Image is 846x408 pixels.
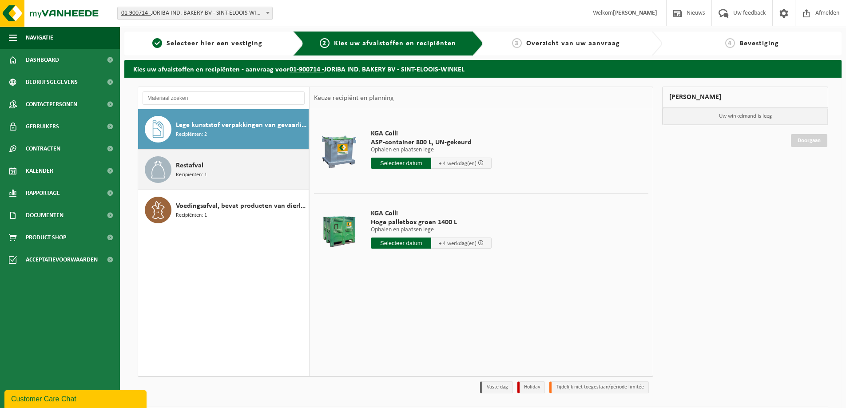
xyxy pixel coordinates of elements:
span: Recipiënten: 2 [176,131,207,139]
div: [PERSON_NAME] [662,87,828,108]
h2: Kies uw afvalstoffen en recipiënten - aanvraag voor JORIBA IND. BAKERY BV - SINT-ELOOIS-WINKEL [124,60,842,77]
span: Navigatie [26,27,53,49]
input: Materiaal zoeken [143,91,305,105]
span: 01-900714 - JORIBA IND. BAKERY BV - SINT-ELOOIS-WINKEL [118,7,272,20]
span: Dashboard [26,49,59,71]
p: Ophalen en plaatsen lege [371,147,492,153]
span: Kies uw afvalstoffen en recipiënten [334,40,456,47]
a: 1Selecteer hier een vestiging [129,38,286,49]
span: 01-900714 - JORIBA IND. BAKERY BV - SINT-ELOOIS-WINKEL [117,7,273,20]
p: Ophalen en plaatsen lege [371,227,492,233]
li: Vaste dag [480,381,513,393]
span: Bevestiging [739,40,779,47]
span: KGA Colli [371,209,492,218]
span: Recipiënten: 1 [176,211,207,220]
span: + 4 werkdag(en) [439,161,477,166]
span: KGA Colli [371,129,492,138]
button: Voedingsafval, bevat producten van dierlijke oorsprong, onverpakt, categorie 3 Recipiënten: 1 [138,190,309,230]
span: Rapportage [26,182,60,204]
span: Hoge palletbox groen 1400 L [371,218,492,227]
span: Voedingsafval, bevat producten van dierlijke oorsprong, onverpakt, categorie 3 [176,201,306,211]
tcxspan: Call 01-900714 - via 3CX [290,66,324,73]
li: Holiday [517,381,545,393]
span: 2 [320,38,330,48]
span: Product Shop [26,226,66,249]
li: Tijdelijk niet toegestaan/période limitée [549,381,649,393]
a: Doorgaan [791,134,827,147]
span: Selecteer hier een vestiging [167,40,262,47]
span: Contracten [26,138,60,160]
button: Restafval Recipiënten: 1 [138,150,309,190]
span: Gebruikers [26,115,59,138]
input: Selecteer datum [371,238,431,249]
span: ASP-container 800 L, UN-gekeurd [371,138,492,147]
div: Keuze recipiënt en planning [310,87,398,109]
span: 3 [512,38,522,48]
iframe: chat widget [4,388,148,408]
span: 4 [725,38,735,48]
span: Documenten [26,204,64,226]
span: Recipiënten: 1 [176,171,207,179]
button: Lege kunststof verpakkingen van gevaarlijke stoffen Recipiënten: 2 [138,109,309,150]
tcxspan: Call 01-900714 - via 3CX [121,10,151,16]
input: Selecteer datum [371,158,431,169]
span: Contactpersonen [26,93,77,115]
p: Uw winkelmand is leeg [663,108,828,125]
span: Lege kunststof verpakkingen van gevaarlijke stoffen [176,120,306,131]
span: 1 [152,38,162,48]
span: Kalender [26,160,53,182]
strong: [PERSON_NAME] [613,10,657,16]
span: Overzicht van uw aanvraag [526,40,620,47]
span: Restafval [176,160,203,171]
span: Bedrijfsgegevens [26,71,78,93]
span: + 4 werkdag(en) [439,241,477,246]
span: Acceptatievoorwaarden [26,249,98,271]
